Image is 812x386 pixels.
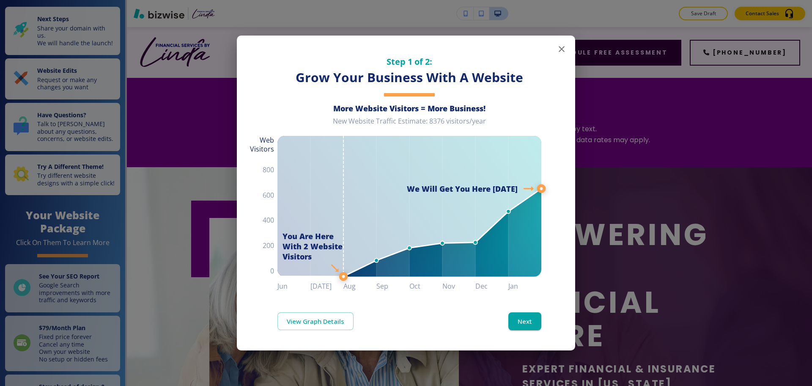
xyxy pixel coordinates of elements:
[343,280,376,292] h6: Aug
[409,280,442,292] h6: Oct
[277,56,541,67] h5: Step 1 of 2:
[508,312,541,330] button: Next
[376,280,409,292] h6: Sep
[277,280,310,292] h6: Jun
[277,117,541,132] div: New Website Traffic Estimate: 8376 visitors/year
[475,280,508,292] h6: Dec
[277,69,541,86] h3: Grow Your Business With A Website
[508,280,541,292] h6: Jan
[442,280,475,292] h6: Nov
[277,103,541,113] h6: More Website Visitors = More Business!
[310,280,343,292] h6: [DATE]
[277,312,354,330] a: View Graph Details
